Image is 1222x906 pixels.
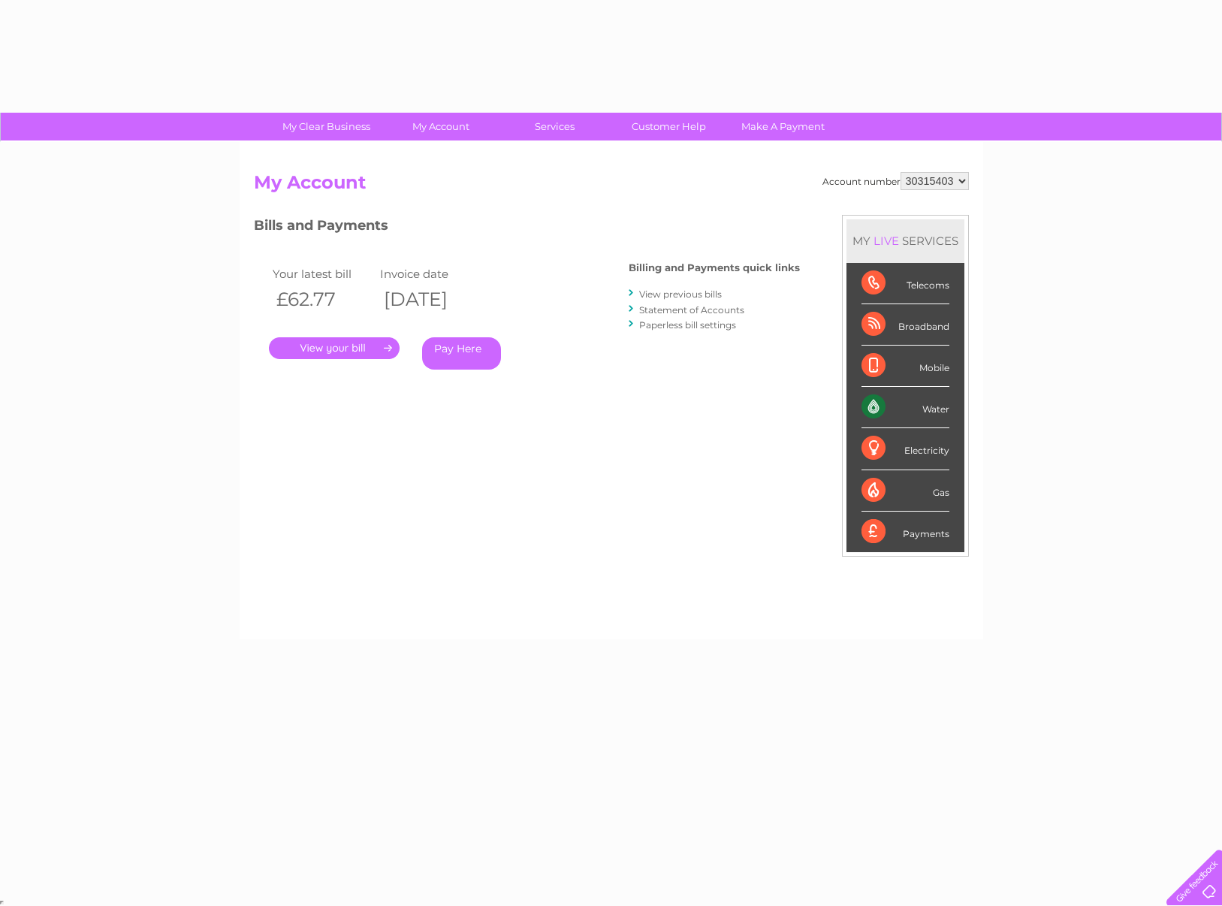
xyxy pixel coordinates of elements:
[639,288,722,300] a: View previous bills
[822,172,969,190] div: Account number
[861,512,949,552] div: Payments
[629,262,800,273] h4: Billing and Payments quick links
[379,113,502,140] a: My Account
[607,113,731,140] a: Customer Help
[846,219,964,262] div: MY SERVICES
[861,304,949,346] div: Broadband
[861,346,949,387] div: Mobile
[269,284,377,315] th: £62.77
[861,428,949,470] div: Electricity
[254,172,969,201] h2: My Account
[861,470,949,512] div: Gas
[376,264,484,284] td: Invoice date
[269,264,377,284] td: Your latest bill
[422,337,501,370] a: Pay Here
[493,113,617,140] a: Services
[639,304,744,316] a: Statement of Accounts
[721,113,845,140] a: Make A Payment
[639,319,736,331] a: Paperless bill settings
[861,387,949,428] div: Water
[254,215,800,241] h3: Bills and Payments
[269,337,400,359] a: .
[870,234,902,248] div: LIVE
[376,284,484,315] th: [DATE]
[861,263,949,304] div: Telecoms
[264,113,388,140] a: My Clear Business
